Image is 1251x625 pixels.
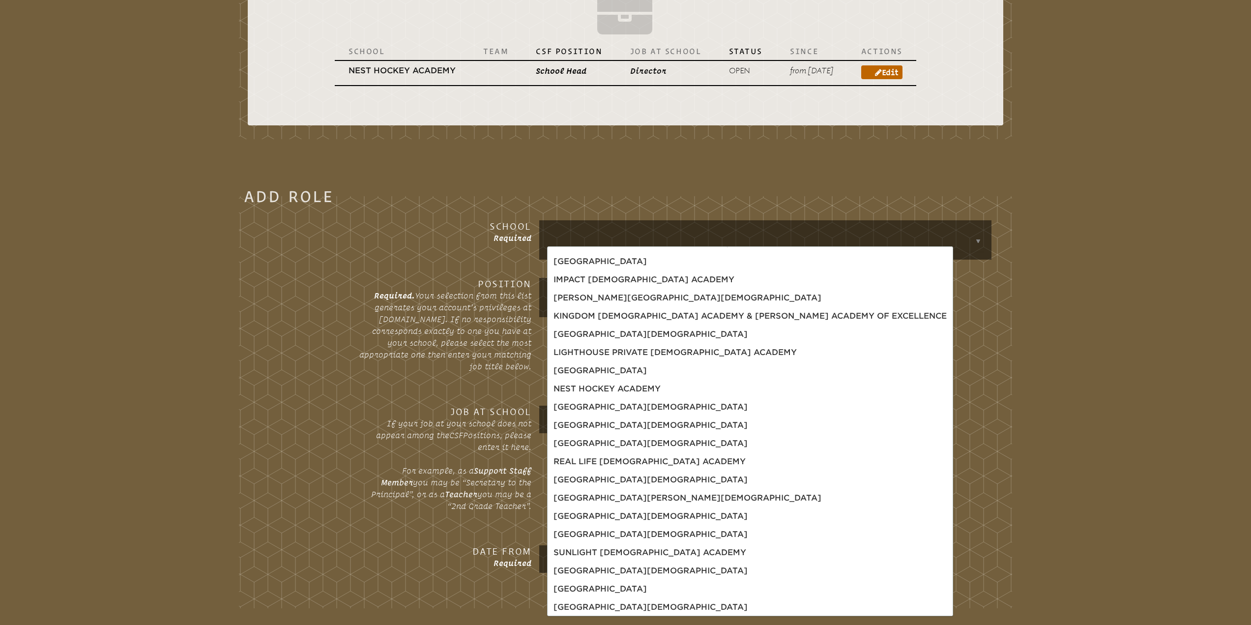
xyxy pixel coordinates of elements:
[550,327,752,342] a: [GEOGRAPHIC_DATA][DEMOGRAPHIC_DATA]
[790,65,834,77] p: from [DATE]
[550,254,651,269] a: [GEOGRAPHIC_DATA]
[550,399,752,415] a: [GEOGRAPHIC_DATA][DEMOGRAPHIC_DATA]
[550,290,825,306] a: [PERSON_NAME][GEOGRAPHIC_DATA][DEMOGRAPHIC_DATA]
[630,46,701,56] p: Job at School
[358,220,531,232] h3: School
[550,363,651,379] a: [GEOGRAPHIC_DATA]
[483,46,508,56] p: Team
[449,431,463,440] span: CSF
[550,527,752,542] a: [GEOGRAPHIC_DATA][DEMOGRAPHIC_DATA]
[358,417,531,512] p: If your job at your school does not appear among the Positions, please enter it here. For example...
[550,436,752,451] a: [GEOGRAPHIC_DATA][DEMOGRAPHIC_DATA]
[550,563,752,579] a: [GEOGRAPHIC_DATA][DEMOGRAPHIC_DATA]
[445,490,477,499] strong: Teacher
[550,345,801,360] a: Lighthouse Private [DEMOGRAPHIC_DATA] Academy
[790,46,834,56] p: Since
[358,278,531,290] h3: Position
[358,545,531,557] h3: Date From
[550,417,752,433] a: [GEOGRAPHIC_DATA][DEMOGRAPHIC_DATA]
[381,466,531,487] strong: Support Staff Member
[861,65,902,79] a: Edit
[729,46,763,56] p: Status
[244,190,334,202] legend: Add Role
[550,490,825,506] a: [GEOGRAPHIC_DATA][PERSON_NAME][DEMOGRAPHIC_DATA]
[550,545,750,561] a: Sunlight [DEMOGRAPHIC_DATA] Academy
[550,272,738,288] a: Impact [DEMOGRAPHIC_DATA] Academy
[536,46,602,56] p: CSF Position
[494,559,531,567] span: Required
[550,472,752,488] a: [GEOGRAPHIC_DATA][DEMOGRAPHIC_DATA]
[861,46,902,56] p: Actions
[550,308,951,324] a: Kingdom [DEMOGRAPHIC_DATA] Academy & [PERSON_NAME] Academy of Excellence
[374,291,415,300] span: Required.
[349,65,456,77] p: Nest Hockey Academy
[729,65,763,77] p: open
[550,381,665,397] a: Nest Hockey Academy
[550,454,750,470] a: Real Life [DEMOGRAPHIC_DATA] Academy
[550,508,752,524] a: [GEOGRAPHIC_DATA][DEMOGRAPHIC_DATA]
[349,46,456,56] p: School
[550,599,752,615] a: [GEOGRAPHIC_DATA][DEMOGRAPHIC_DATA]
[358,406,531,417] h3: Job at School
[550,581,651,597] a: [GEOGRAPHIC_DATA]
[536,65,602,77] p: School Head
[494,234,531,242] span: Required
[358,290,531,372] p: Your selection from this list generates your account’s privileges at [DOMAIN_NAME]. If no respons...
[630,65,701,77] p: Director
